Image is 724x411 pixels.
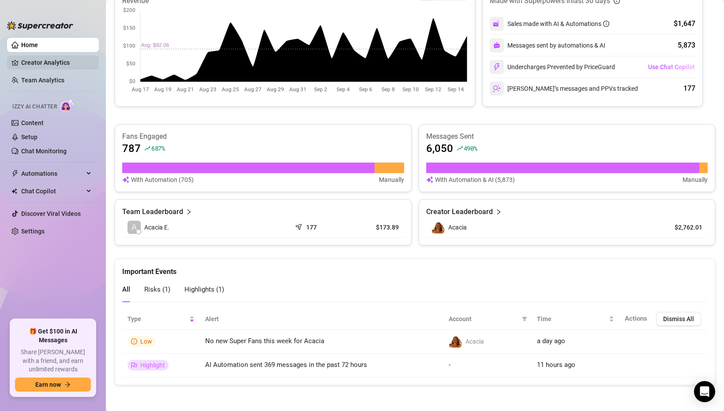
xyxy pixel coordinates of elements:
[426,141,453,156] article: 6,050
[122,308,200,330] th: Type
[21,228,45,235] a: Settings
[7,21,73,30] img: logo-BBDzfeDw.svg
[426,132,708,141] article: Messages Sent
[493,20,501,28] img: svg%3e
[186,207,192,217] span: right
[353,223,399,232] article: $173.89
[495,207,502,217] span: right
[490,81,638,96] div: [PERSON_NAME]’s messages and PPVs tracked
[205,361,367,369] span: AI Automation sent 369 messages in the past 72 hours
[140,338,152,345] span: Low
[140,362,165,369] span: Highlight
[683,175,708,185] article: Manually
[131,224,137,230] span: user
[21,56,92,70] a: Creator Analytics
[35,381,61,388] span: Earn now
[537,314,607,324] span: Time
[532,308,619,330] th: Time
[379,175,404,185] article: Manually
[122,285,130,293] span: All
[432,221,444,233] img: Acacia
[15,327,91,344] span: 🎁 Get $100 in AI Messages
[464,144,477,152] span: 490 %
[21,210,81,217] a: Discover Viral Videos
[435,175,515,185] article: With Automation & AI (5,873)
[656,312,701,326] button: Dismiss All
[625,315,647,322] span: Actions
[21,184,84,198] span: Chat Copilot
[694,381,715,402] div: Open Intercom Messenger
[21,167,84,181] span: Automations
[449,314,518,324] span: Account
[205,337,324,345] span: No new Super Fans this week for Acacia
[200,308,443,330] th: Alert
[12,103,57,111] span: Izzy AI Chatter
[457,145,463,152] span: rise
[493,63,501,71] img: svg%3e
[663,315,694,322] span: Dismiss All
[131,338,137,344] span: info-circle
[144,145,150,152] span: rise
[15,378,91,392] button: Earn nowarrow-right
[426,175,433,185] img: svg%3e
[522,316,527,322] span: filter
[674,19,695,29] div: $1,647
[520,312,529,326] span: filter
[448,224,467,231] span: Acacia
[493,85,501,93] img: svg%3e
[648,63,695,70] span: Use Chat Copilot
[507,19,609,29] div: Sales made with AI & Automations
[295,222,304,230] span: send
[648,60,695,74] button: Use Chat Copilot
[21,148,67,155] a: Chat Monitoring
[683,83,695,94] div: 177
[122,259,708,277] div: Important Events
[131,175,194,185] article: With Automation (705)
[64,381,71,388] span: arrow-right
[490,60,615,74] div: Undercharges Prevented by PriceGuard
[128,314,188,324] span: Type
[122,141,141,156] article: 787
[662,223,702,232] article: $2,762.01
[449,335,461,348] img: Acacia
[184,285,224,293] span: Highlights ( 1 )
[15,348,91,374] span: Share [PERSON_NAME] with a friend, and earn unlimited rewards
[60,99,74,112] img: AI Chatter
[493,42,500,49] img: svg%3e
[603,21,609,27] span: info-circle
[144,285,170,293] span: Risks ( 1 )
[144,222,169,232] span: Acacia E.
[678,40,695,51] div: 5,873
[537,361,575,369] span: 11 hours ago
[537,337,565,345] span: a day ago
[131,362,137,368] span: flag
[21,77,64,84] a: Team Analytics
[426,207,493,217] article: Creator Leaderboard
[306,223,317,232] article: 177
[490,38,605,52] div: Messages sent by automations & AI
[11,170,19,177] span: thunderbolt
[122,175,129,185] img: svg%3e
[122,132,404,141] article: Fans Engaged
[21,119,44,126] a: Content
[151,144,165,152] span: 687 %
[122,207,183,217] article: Team Leaderboard
[449,361,450,369] span: -
[21,133,38,141] a: Setup
[21,41,38,48] a: Home
[465,338,484,345] span: Acacia
[11,188,17,194] img: Chat Copilot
